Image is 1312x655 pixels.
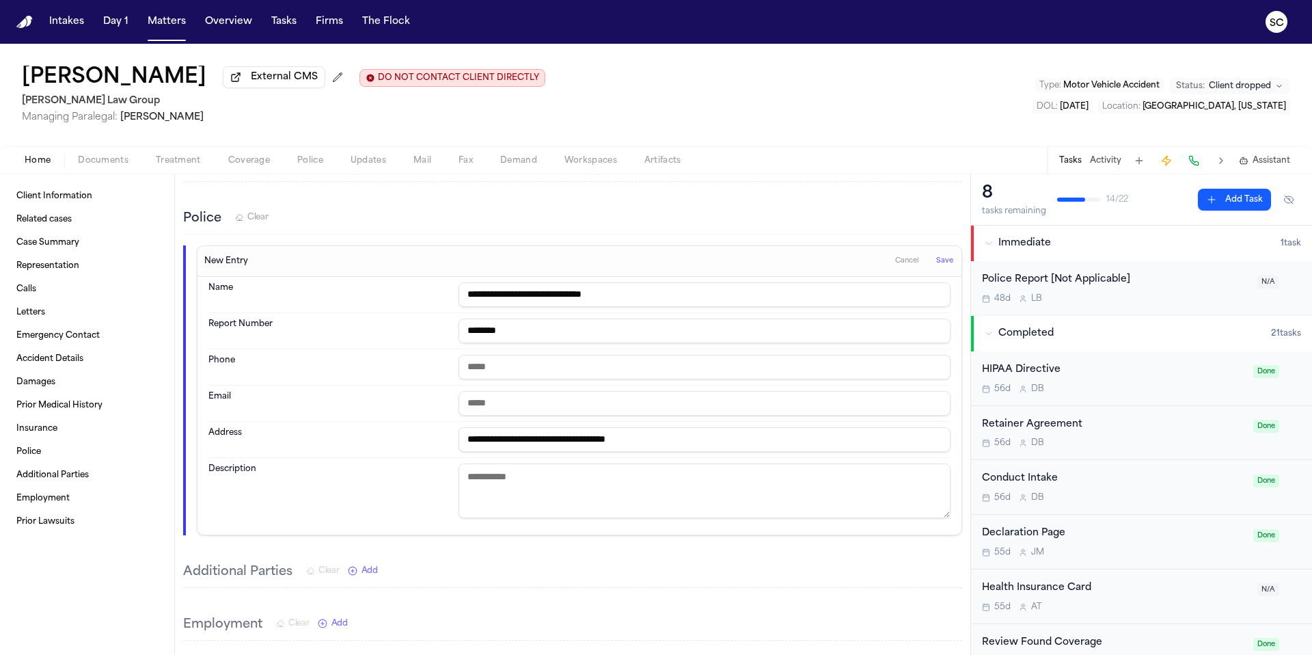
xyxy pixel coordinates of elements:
[1059,155,1082,166] button: Tasks
[1031,293,1042,304] span: L B
[22,66,206,90] button: Edit matter name
[971,515,1312,570] div: Open task: Declaration Page
[200,10,258,34] button: Overview
[120,112,204,122] span: [PERSON_NAME]
[1276,189,1301,211] button: Hide completed tasks (⌘⇧H)
[1090,155,1121,166] button: Activity
[11,487,163,509] a: Employment
[971,351,1312,406] div: Open task: HIPAA Directive
[22,112,118,122] span: Managing Paralegal:
[98,10,134,34] button: Day 1
[251,70,318,84] span: External CMS
[994,547,1011,558] span: 55d
[359,69,545,87] button: Edit client contact restriction
[1253,365,1279,378] span: Done
[11,441,163,463] a: Police
[459,155,473,166] span: Fax
[971,261,1312,315] div: Open task: Police Report [Not Applicable]
[11,395,163,416] a: Prior Medical History
[994,438,1011,449] span: 56d
[936,256,953,266] span: Save
[1257,276,1279,289] span: N/A
[208,427,450,452] dt: Address
[998,327,1054,340] span: Completed
[276,618,310,629] button: Clear Employment
[1239,155,1290,166] button: Assistant
[306,565,340,576] button: Clear Additional Parties
[994,293,1011,304] span: 48d
[1169,78,1290,94] button: Change status from Client dropped
[1143,103,1286,111] span: [GEOGRAPHIC_DATA], [US_STATE]
[500,155,537,166] span: Demand
[223,66,325,88] button: External CMS
[564,155,617,166] span: Workspaces
[971,460,1312,515] div: Open task: Conduct Intake
[1209,81,1271,92] span: Client dropped
[971,226,1312,261] button: Immediate1task
[16,16,33,29] a: Home
[1031,438,1044,449] span: D B
[22,66,206,90] h1: [PERSON_NAME]
[156,155,201,166] span: Treatment
[982,635,1245,651] div: Review Found Coverage
[998,237,1051,250] span: Immediate
[183,563,292,582] h3: Additional Parties
[235,212,269,223] button: Clear Police
[1031,547,1044,558] span: J M
[25,155,51,166] span: Home
[208,355,450,379] dt: Phone
[297,155,323,166] span: Police
[378,72,539,83] span: DO NOT CONTACT CLIENT DIRECTLY
[932,250,957,272] button: Save
[351,155,386,166] span: Updates
[183,209,221,228] h3: Police
[11,325,163,347] a: Emergency Contact
[11,255,163,277] a: Representation
[1281,238,1301,249] span: 1 task
[1060,103,1089,111] span: [DATE]
[982,272,1249,288] div: Police Report [Not Applicable]
[1157,151,1176,170] button: Create Immediate Task
[982,183,1046,204] div: 8
[1176,81,1205,92] span: Status:
[11,209,163,230] a: Related cases
[891,250,923,272] button: Cancel
[971,570,1312,624] div: Open task: Health Insurance Card
[982,362,1245,378] div: HIPAA Directive
[994,384,1011,395] span: 56d
[142,10,191,34] button: Matters
[1098,100,1290,113] button: Edit Location: 1st Ave N & 11th St N St. Petersburg, Florida
[11,464,163,486] a: Additional Parties
[16,16,33,29] img: Finch Logo
[331,618,348,629] span: Add
[1198,189,1271,211] button: Add Task
[994,602,1011,613] span: 55d
[310,10,348,34] button: Firms
[78,155,128,166] span: Documents
[1253,638,1279,651] span: Done
[208,319,450,343] dt: Report Number
[1031,384,1044,395] span: D B
[11,511,163,533] a: Prior Lawsuits
[982,526,1245,542] div: Declaration Page
[895,256,919,266] span: Cancel
[1257,583,1279,596] span: N/A
[357,10,415,34] button: The Flock
[1253,155,1290,166] span: Assistant
[288,618,310,629] span: Clear
[11,278,163,300] a: Calls
[266,10,302,34] button: Tasks
[971,316,1312,351] button: Completed21tasks
[982,580,1249,596] div: Health Insurance Card
[1130,151,1149,170] button: Add Task
[44,10,90,34] button: Intakes
[1037,103,1058,111] span: DOL :
[413,155,431,166] span: Mail
[11,418,163,440] a: Insurance
[1253,474,1279,487] span: Done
